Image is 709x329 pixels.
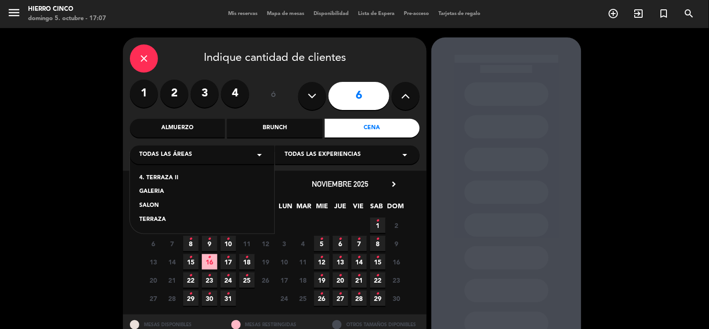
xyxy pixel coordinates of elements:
span: 2 [389,218,404,233]
span: Mapa de mesas [262,11,309,16]
i: • [339,250,342,265]
span: 24 [277,291,292,306]
i: • [189,268,193,283]
i: search [684,8,695,19]
div: GALERIA [139,187,265,197]
div: SALON [139,201,265,211]
i: • [376,268,380,283]
i: • [376,250,380,265]
div: Cena [325,119,420,138]
span: 17 [221,254,236,270]
span: 12 [258,236,273,251]
span: 6 [146,236,161,251]
span: 14 [165,254,180,270]
i: menu [7,6,21,20]
span: 5 [314,236,329,251]
div: Brunch [227,119,322,138]
span: noviembre 2025 [312,179,369,189]
span: 30 [202,291,217,306]
i: • [208,250,211,265]
span: 30 [389,291,404,306]
i: • [227,250,230,265]
i: • [189,286,193,301]
i: • [320,250,323,265]
span: Todas las áreas [139,150,192,160]
i: • [189,232,193,247]
span: 19 [258,254,273,270]
i: • [227,232,230,247]
span: 14 [351,254,367,270]
span: 17 [277,272,292,288]
span: VIE [351,201,366,216]
i: • [320,268,323,283]
span: 7 [351,236,367,251]
span: LUN [278,201,294,216]
span: 6 [333,236,348,251]
span: 13 [146,254,161,270]
span: 29 [183,291,199,306]
span: 10 [221,236,236,251]
span: 28 [165,291,180,306]
span: 24 [221,272,236,288]
span: Todas las experiencias [285,150,361,160]
span: 3 [277,236,292,251]
div: Almuerzo [130,119,225,138]
span: 21 [351,272,367,288]
span: 20 [146,272,161,288]
div: domingo 5. octubre - 17:07 [28,14,106,23]
span: DOM [387,201,403,216]
span: 18 [295,272,311,288]
label: 3 [191,80,219,108]
span: 8 [183,236,199,251]
span: 27 [333,291,348,306]
i: exit_to_app [633,8,645,19]
div: ó [258,80,289,112]
span: 31 [221,291,236,306]
span: 12 [314,254,329,270]
span: 1 [370,218,386,233]
i: • [320,286,323,301]
i: • [376,232,380,247]
span: 8 [370,236,386,251]
i: arrow_drop_down [399,149,410,161]
i: • [339,286,342,301]
span: 19 [314,272,329,288]
span: 9 [389,236,404,251]
span: 16 [202,254,217,270]
span: SAB [369,201,385,216]
span: 20 [333,272,348,288]
i: • [358,232,361,247]
span: MAR [296,201,312,216]
span: 23 [389,272,404,288]
i: • [245,268,249,283]
i: • [245,250,249,265]
i: • [339,268,342,283]
i: • [358,286,361,301]
span: 25 [239,272,255,288]
i: • [227,268,230,283]
span: 11 [295,254,311,270]
span: 27 [146,291,161,306]
i: close [138,53,150,64]
span: 21 [165,272,180,288]
span: Disponibilidad [309,11,353,16]
button: menu [7,6,21,23]
i: • [208,232,211,247]
span: 4 [295,236,311,251]
span: 29 [370,291,386,306]
span: 11 [239,236,255,251]
span: 22 [183,272,199,288]
i: • [189,250,193,265]
i: add_circle_outline [608,8,619,19]
span: 26 [258,272,273,288]
label: 2 [160,80,188,108]
span: 15 [370,254,386,270]
i: • [358,250,361,265]
span: Tarjetas de regalo [434,11,486,16]
i: • [208,268,211,283]
span: 23 [202,272,217,288]
i: • [320,232,323,247]
span: JUE [333,201,348,216]
span: 16 [389,254,404,270]
span: Pre-acceso [399,11,434,16]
